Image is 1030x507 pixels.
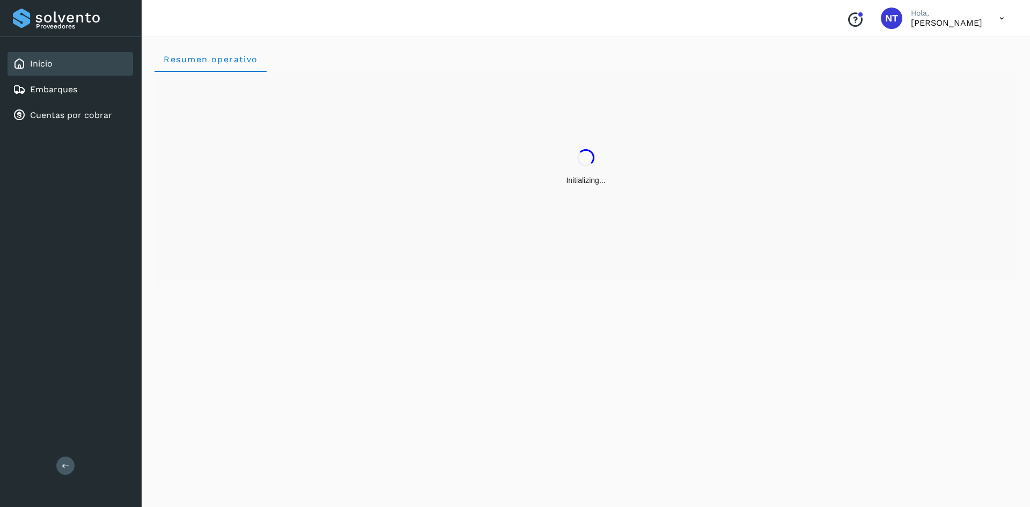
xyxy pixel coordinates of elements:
a: Embarques [30,84,77,94]
div: Embarques [8,78,133,101]
p: Hola, [911,9,982,18]
span: Resumen operativo [163,54,258,64]
p: Norberto Tula Tepo [911,18,982,28]
a: Inicio [30,58,53,69]
p: Proveedores [36,23,129,30]
div: Cuentas por cobrar [8,104,133,127]
a: Cuentas por cobrar [30,110,112,120]
div: Inicio [8,52,133,76]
